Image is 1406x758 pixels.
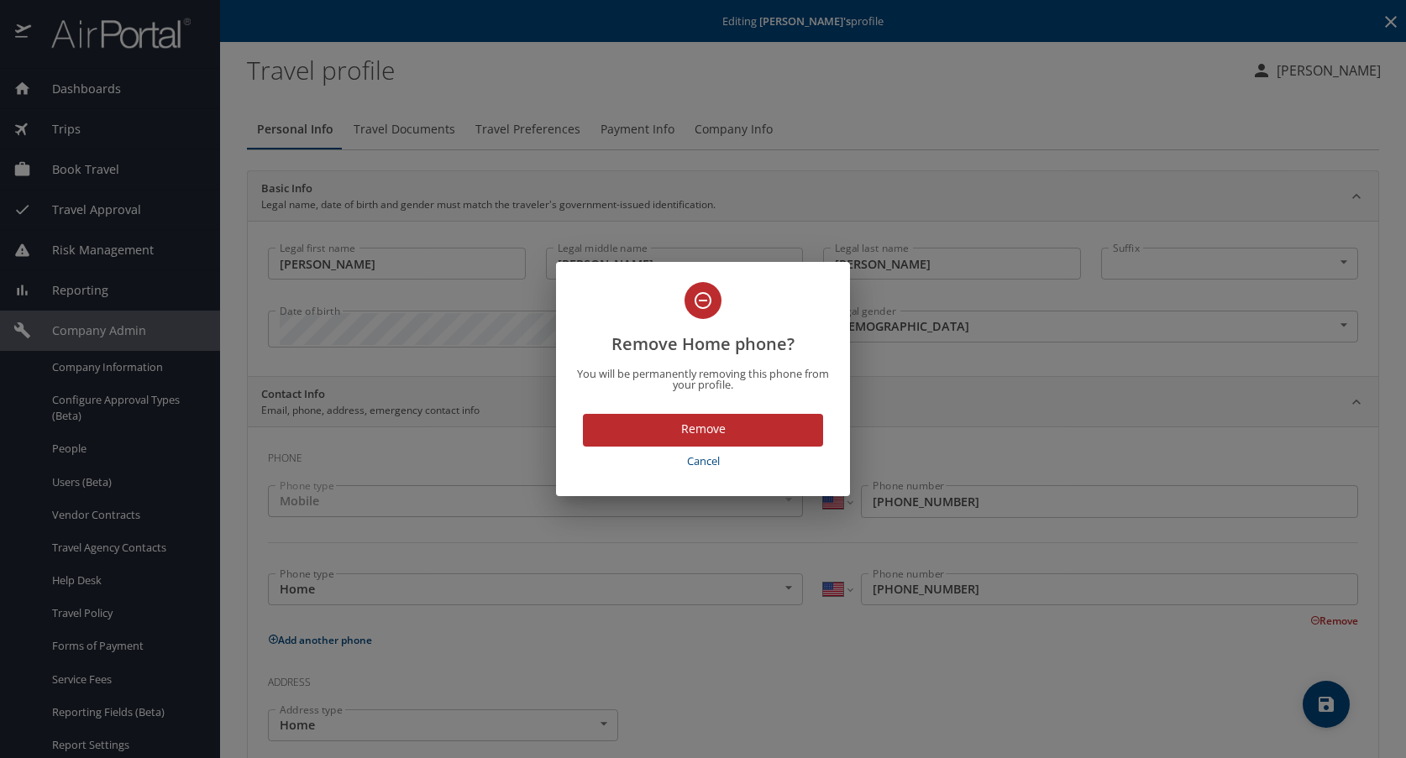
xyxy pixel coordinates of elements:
button: Cancel [583,447,823,476]
button: Remove [583,414,823,447]
p: You will be permanently removing this phone from your profile. [576,369,830,390]
h2: Remove Home phone? [576,282,830,358]
span: Cancel [590,452,816,471]
span: Remove [596,419,810,440]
